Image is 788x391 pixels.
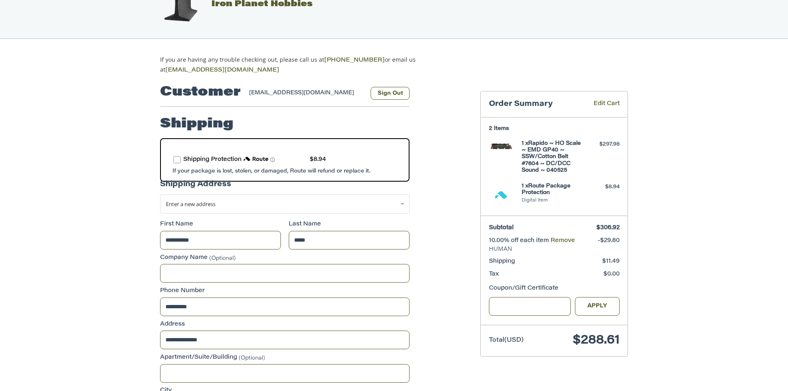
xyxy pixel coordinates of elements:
span: $0.00 [604,271,620,277]
input: Gift Certificate or Coupon Code [489,297,571,316]
span: $306.92 [596,225,620,231]
div: $8.94 [310,156,326,164]
span: Subtotal [489,225,514,231]
a: Enter or select a different address [160,194,410,213]
a: [PHONE_NUMBER] [324,58,385,63]
span: If your package is lost, stolen, or damaged, Route will refund or replace it. [172,168,370,174]
span: HUMAN [489,245,620,254]
div: [EMAIL_ADDRESS][DOMAIN_NAME] [249,89,363,100]
p: If you are having any trouble checking out, please call us at or email us at [160,55,442,75]
a: Edit Cart [582,100,620,109]
div: $297.98 [587,140,620,149]
h4: 1 x Rapido ~ HO Scale ~ EMD GP40 ~ SSW/Cotton Belt #7604 ~ DC/DCC Sound ~ 040525 [522,140,585,174]
h4: 1 x Route Package Protection [522,183,585,197]
a: Remove [551,238,575,244]
button: Sign Out [371,87,410,100]
div: route shipping protection selector element [173,151,396,168]
div: $8.94 [587,183,620,191]
label: Last Name [289,220,410,229]
h3: 2 Items [489,125,620,132]
span: $288.61 [573,334,620,347]
label: Company Name [160,254,410,262]
span: Learn more [270,157,275,162]
label: Address [160,320,410,329]
a: [EMAIL_ADDRESS][DOMAIN_NAME] [165,67,279,73]
li: Digital Item [522,197,585,204]
h2: Customer [160,84,241,101]
h3: Order Summary [489,100,582,109]
span: Total (USD) [489,337,524,343]
small: (Optional) [209,255,236,261]
label: Phone Number [160,287,410,295]
span: 10.00% off each item [489,238,551,244]
button: Apply [575,297,620,316]
span: Shipping Protection [183,157,242,163]
label: Apartment/Suite/Building [160,353,410,362]
legend: Shipping Address [160,179,231,194]
span: Tax [489,271,499,277]
span: Enter a new address [166,200,216,208]
div: Coupon/Gift Certificate [489,284,620,293]
span: Shipping [489,259,515,264]
label: First Name [160,220,281,229]
span: -$29.80 [598,238,620,244]
small: (Optional) [239,355,265,360]
span: $11.49 [602,259,620,264]
h2: Shipping [160,116,233,132]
